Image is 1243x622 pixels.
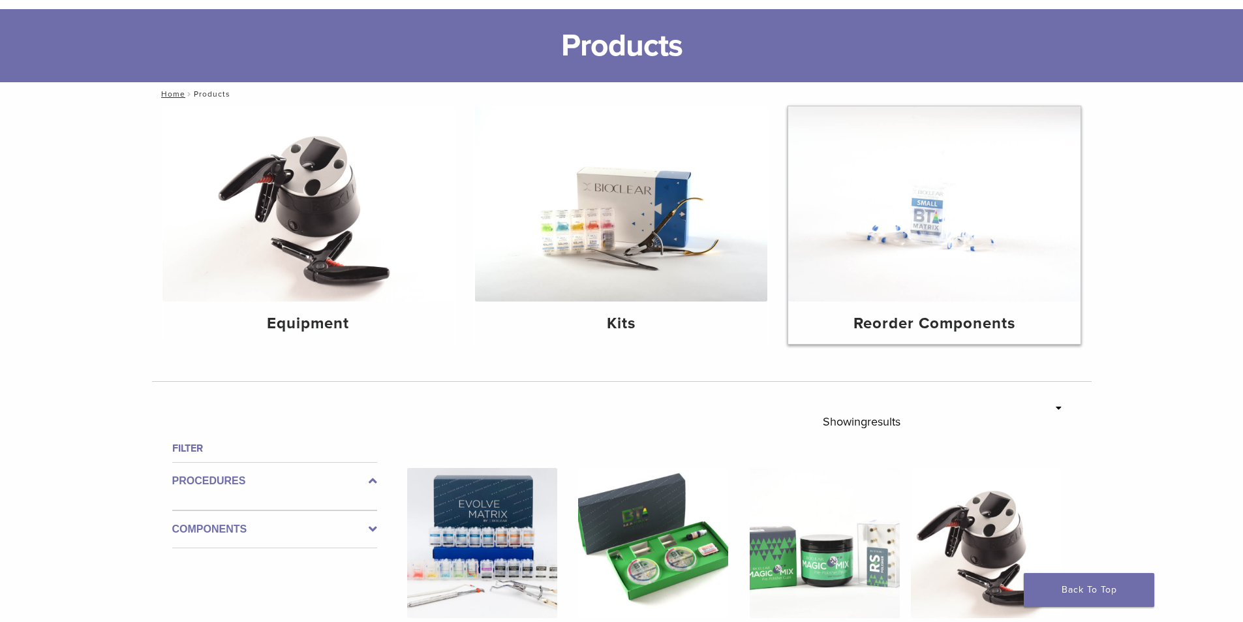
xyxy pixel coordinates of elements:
[1024,573,1154,607] a: Back To Top
[172,521,377,537] label: Components
[823,408,900,435] p: Showing results
[788,106,1081,344] a: Reorder Components
[152,82,1092,106] nav: Products
[162,106,455,302] img: Equipment
[911,468,1061,618] img: HeatSync Kit
[475,106,767,344] a: Kits
[172,473,377,489] label: Procedures
[799,312,1070,335] h4: Reorder Components
[172,441,377,456] h4: Filter
[173,312,444,335] h4: Equipment
[578,468,728,618] img: Black Triangle (BT) Kit
[157,89,185,99] a: Home
[788,106,1081,302] img: Reorder Components
[407,468,557,618] img: Evolve All-in-One Kit
[750,468,900,618] img: Rockstar (RS) Polishing Kit
[475,106,767,302] img: Kits
[485,312,757,335] h4: Kits
[162,106,455,344] a: Equipment
[185,91,194,97] span: /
